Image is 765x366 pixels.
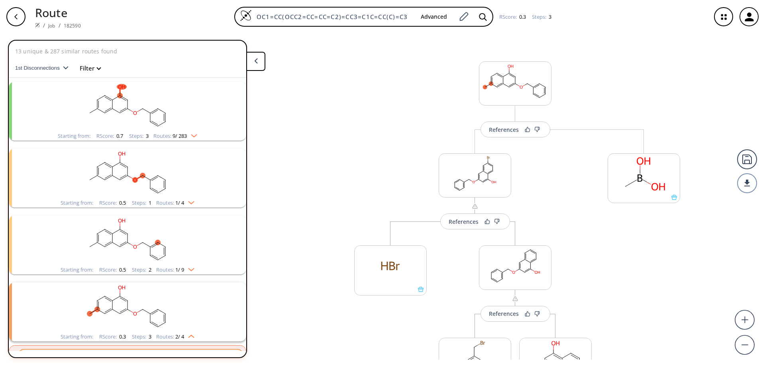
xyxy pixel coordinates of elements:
li: / [59,21,61,29]
img: warning [512,296,518,302]
p: 13 unique & 287 similar routes found [15,47,117,55]
img: Up [184,332,194,338]
div: Starting from: [61,200,93,206]
img: Down [187,131,197,137]
span: 1 / 9 [175,267,184,272]
img: warning [472,203,478,209]
svg: Cc1ccc2c(O)cc(OCc3ccccc3)cc2c1 [24,215,231,265]
a: Job [48,22,55,29]
button: 1st Disconnections [15,59,75,78]
div: RScore : [99,334,126,339]
div: Steps : [132,200,151,206]
div: Steps : [532,14,551,20]
button: References [481,306,550,322]
span: 9 / 283 [173,133,187,139]
span: 2 / 4 [175,334,184,339]
span: 3 [145,132,149,139]
svg: Cc1ccc2c(O)cc(OCc3ccccc3)cc2c1 [24,282,231,332]
div: Starting from: [58,133,90,139]
div: Starting from: [61,334,93,339]
span: 3 [547,13,551,20]
div: References [489,311,519,316]
div: RScore : [499,14,526,20]
button: Advanced [414,10,453,24]
span: 0.5 [118,199,126,206]
div: Steps : [129,133,149,139]
span: 0.7 [115,132,123,139]
span: 1 / 4 [175,200,184,206]
span: 3 [147,333,151,340]
div: Routes: [156,334,194,339]
div: RScore : [99,200,126,206]
span: 2 [147,266,151,273]
button: References [481,121,550,137]
img: Spaya logo [35,23,40,27]
span: 0.3 [118,333,126,340]
img: Down [184,265,194,271]
button: References [440,213,510,229]
button: Filter [75,65,100,71]
img: Down [184,198,194,204]
svg: CB(O)O [608,154,680,194]
span: 0.3 [518,13,526,20]
svg: Oc1cc(OCc2ccccc2)cc2ccccc12 [479,246,551,286]
svg: Cc1ccc2c(O)cc(OCc3ccccc3)cc2c1 [479,62,551,102]
p: Route [35,4,81,21]
svg: Cc1ccc2c(O)cc(OCc3ccccc3)cc2c1 [24,149,231,198]
div: References [489,127,519,132]
svg: Br [355,246,426,286]
div: Routes: [156,200,194,206]
svg: Cc1ccc2c(O)cc(OCc3ccccc3)cc2c1 [24,82,231,131]
div: RScore : [99,267,126,272]
span: 1st Disconnections [15,65,63,71]
svg: Oc1cc(OCc2ccccc2)cc2cc(Br)ccc12 [439,154,511,194]
div: Steps : [132,267,151,272]
span: 1 [147,199,151,206]
input: Enter SMILES [252,13,414,21]
span: 0.5 [118,266,126,273]
div: Routes: [153,133,197,139]
a: 182590 [64,22,81,29]
li: / [43,21,45,29]
div: Starting from: [61,267,93,272]
div: Steps : [132,334,151,339]
img: Logo Spaya [240,10,252,22]
div: References [449,219,479,224]
div: Routes: [156,267,194,272]
div: RScore : [96,133,123,139]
